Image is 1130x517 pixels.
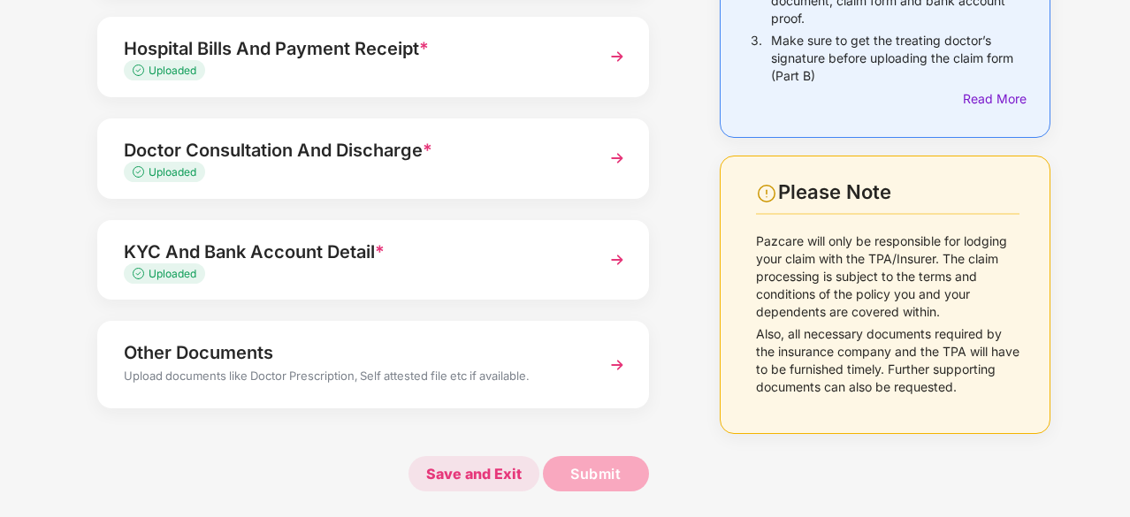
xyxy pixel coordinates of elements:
[124,34,581,63] div: Hospital Bills And Payment Receipt
[133,166,149,178] img: svg+xml;base64,PHN2ZyB4bWxucz0iaHR0cDovL3d3dy53My5vcmcvMjAwMC9zdmciIHdpZHRoPSIxMy4zMzMiIGhlaWdodD...
[963,89,1019,109] div: Read More
[778,180,1019,204] div: Please Note
[124,367,581,390] div: Upload documents like Doctor Prescription, Self attested file etc if available.
[124,238,581,266] div: KYC And Bank Account Detail
[601,349,633,381] img: svg+xml;base64,PHN2ZyBpZD0iTmV4dCIgeG1sbnM9Imh0dHA6Ly93d3cudzMub3JnLzIwMDAvc3ZnIiB3aWR0aD0iMzYiIG...
[756,183,777,204] img: svg+xml;base64,PHN2ZyBpZD0iV2FybmluZ18tXzI0eDI0IiBkYXRhLW5hbWU9Ildhcm5pbmcgLSAyNHgyNCIgeG1sbnM9Im...
[124,338,581,367] div: Other Documents
[771,32,1019,85] p: Make sure to get the treating doctor’s signature before uploading the claim form (Part B)
[756,325,1019,396] p: Also, all necessary documents required by the insurance company and the TPA will have to be furni...
[601,41,633,72] img: svg+xml;base64,PHN2ZyBpZD0iTmV4dCIgeG1sbnM9Imh0dHA6Ly93d3cudzMub3JnLzIwMDAvc3ZnIiB3aWR0aD0iMzYiIG...
[124,136,581,164] div: Doctor Consultation And Discharge
[601,142,633,174] img: svg+xml;base64,PHN2ZyBpZD0iTmV4dCIgeG1sbnM9Imh0dHA6Ly93d3cudzMub3JnLzIwMDAvc3ZnIiB3aWR0aD0iMzYiIG...
[133,65,149,76] img: svg+xml;base64,PHN2ZyB4bWxucz0iaHR0cDovL3d3dy53My5vcmcvMjAwMC9zdmciIHdpZHRoPSIxMy4zMzMiIGhlaWdodD...
[751,32,762,85] p: 3.
[756,232,1019,321] p: Pazcare will only be responsible for lodging your claim with the TPA/Insurer. The claim processin...
[149,165,196,179] span: Uploaded
[149,64,196,77] span: Uploaded
[408,456,539,491] span: Save and Exit
[149,267,196,280] span: Uploaded
[133,268,149,279] img: svg+xml;base64,PHN2ZyB4bWxucz0iaHR0cDovL3d3dy53My5vcmcvMjAwMC9zdmciIHdpZHRoPSIxMy4zMzMiIGhlaWdodD...
[601,244,633,276] img: svg+xml;base64,PHN2ZyBpZD0iTmV4dCIgeG1sbnM9Imh0dHA6Ly93d3cudzMub3JnLzIwMDAvc3ZnIiB3aWR0aD0iMzYiIG...
[543,456,649,491] button: Submit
